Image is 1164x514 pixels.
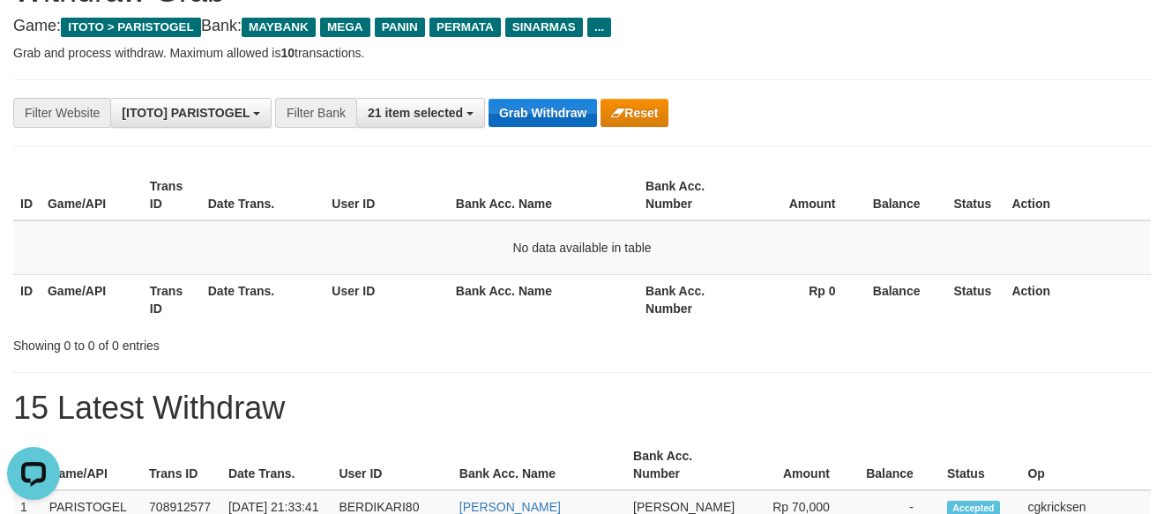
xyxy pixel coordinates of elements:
span: SINARMAS [505,18,583,37]
span: ITOTO > PARISTOGEL [61,18,201,37]
th: ID [13,170,41,220]
button: Grab Withdraw [489,99,597,127]
button: Reset [601,99,668,127]
th: Date Trans. [221,440,332,490]
span: ... [587,18,611,37]
div: Filter Website [13,98,110,128]
th: Game/API [41,170,143,220]
th: Status [946,274,1004,324]
th: Trans ID [142,440,221,490]
strong: 10 [280,46,295,60]
th: Action [1004,274,1151,324]
th: Date Trans. [201,274,325,324]
th: Amount [742,440,856,490]
span: 21 item selected [368,106,463,120]
span: PERMATA [429,18,501,37]
th: Op [1020,440,1151,490]
h1: 15 Latest Withdraw [13,391,1151,426]
th: Rp 0 [741,274,862,324]
th: User ID [325,274,449,324]
th: Bank Acc. Number [638,170,741,220]
span: [ITOTO] PARISTOGEL [122,106,250,120]
th: Trans ID [143,170,201,220]
p: Grab and process withdraw. Maximum allowed is transactions. [13,44,1151,62]
th: User ID [332,440,451,490]
th: Bank Acc. Name [449,274,638,324]
th: Game/API [41,274,143,324]
th: Action [1004,170,1151,220]
a: [PERSON_NAME] [459,500,561,514]
th: Bank Acc. Number [638,274,741,324]
h4: Game: Bank: [13,18,1151,35]
th: Date Trans. [201,170,325,220]
th: ID [13,274,41,324]
td: No data available in table [13,220,1151,275]
div: Showing 0 to 0 of 0 entries [13,330,472,354]
th: User ID [325,170,449,220]
th: Status [946,170,1004,220]
th: Balance [862,274,947,324]
th: Bank Acc. Name [449,170,638,220]
th: Balance [856,440,940,490]
button: Open LiveChat chat widget [7,7,60,60]
th: Bank Acc. Number [626,440,742,490]
th: Status [940,440,1021,490]
th: Bank Acc. Name [452,440,626,490]
div: Filter Bank [275,98,356,128]
button: 21 item selected [356,98,485,128]
span: [PERSON_NAME] [633,500,735,514]
span: MEGA [320,18,370,37]
th: Trans ID [143,274,201,324]
th: Balance [862,170,947,220]
th: Amount [741,170,862,220]
span: MAYBANK [242,18,316,37]
button: [ITOTO] PARISTOGEL [110,98,272,128]
th: Game/API [42,440,142,490]
span: PANIN [375,18,425,37]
